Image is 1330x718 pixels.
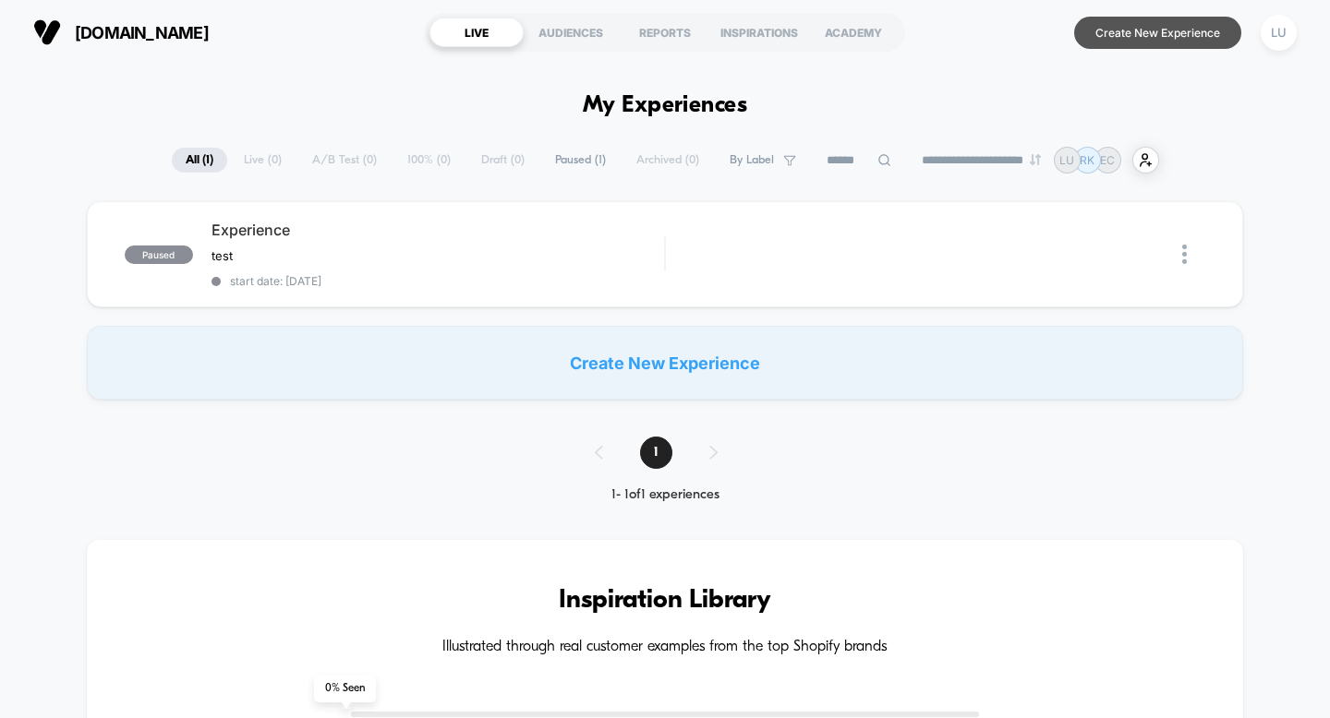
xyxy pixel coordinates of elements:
span: [DOMAIN_NAME] [75,23,209,42]
p: LU [1059,153,1074,167]
span: test [212,248,233,263]
button: Play, NEW DEMO 2025-VEED.mp4 [9,342,39,372]
img: close [1182,245,1187,264]
input: Seek [14,317,668,335]
span: Paused ( 1 ) [541,148,620,173]
input: Volume [545,349,600,366]
div: INSPIRATIONS [712,18,806,47]
div: AUDIENCES [524,18,618,47]
p: RK [1080,153,1094,167]
button: Play, NEW DEMO 2025-VEED.mp4 [317,169,361,213]
button: Create New Experience [1074,17,1241,49]
div: LU [1261,15,1297,51]
div: LIVE [429,18,524,47]
div: REPORTS [618,18,712,47]
span: 1 [640,437,672,469]
span: All ( 1 ) [172,148,227,173]
h3: Inspiration Library [142,586,1189,616]
span: 0 % Seen [314,675,376,702]
h4: Illustrated through real customer examples from the top Shopify brands [142,639,1189,656]
p: EC [1100,153,1115,167]
div: ACADEMY [806,18,901,47]
div: Current time [466,347,509,367]
span: paused [125,245,193,264]
span: Experience [212,221,665,239]
img: Visually logo [33,18,61,46]
div: Create New Experience [87,326,1244,400]
h1: My Experiences [583,92,748,119]
button: LU [1255,14,1302,52]
span: start date: [DATE] [212,274,665,288]
button: [DOMAIN_NAME] [28,18,214,47]
img: end [1030,154,1041,165]
span: By Label [730,153,774,167]
div: 1 - 1 of 1 experiences [576,487,755,503]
